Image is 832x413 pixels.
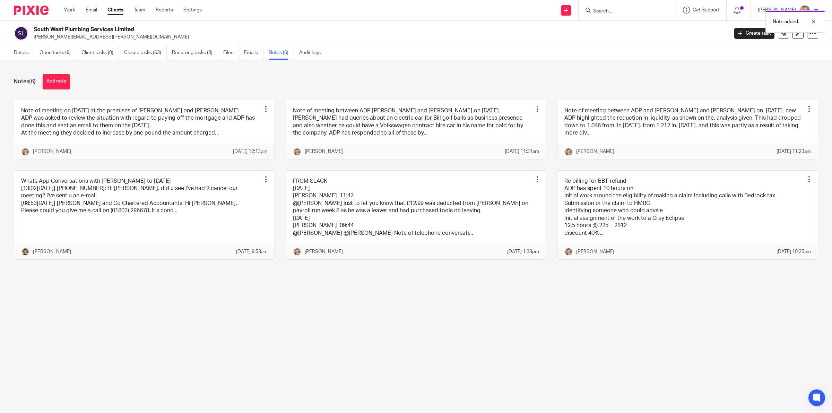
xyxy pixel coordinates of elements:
[172,46,218,60] a: Recurring tasks (8)
[34,34,724,41] p: [PERSON_NAME][EMAIL_ADDRESS][PERSON_NAME][DOMAIN_NAME]
[233,148,268,155] p: [DATE] 12:13pm
[43,74,70,89] button: Add note
[134,7,145,14] a: Team
[223,46,239,60] a: Files
[29,79,36,84] span: (6)
[799,5,811,16] img: High%20Res%20Andrew%20Price%20Accountants_Poppy%20Jakes%20photography-1109.jpg
[505,148,539,155] p: [DATE] 11:31am
[183,7,202,14] a: Settings
[777,248,811,255] p: [DATE] 10:25am
[507,248,539,255] p: [DATE] 1:38pm
[86,7,97,14] a: Email
[244,46,263,60] a: Emails
[14,46,34,60] a: Details
[564,148,573,156] img: High%20Res%20Andrew%20Price%20Accountants_Poppy%20Jakes%20photography-1109.jpg
[81,46,119,60] a: Client tasks (0)
[564,248,573,256] img: High%20Res%20Andrew%20Price%20Accountants_Poppy%20Jakes%20photography-1109.jpg
[734,28,774,39] a: Create task
[124,46,167,60] a: Closed tasks (63)
[107,7,123,14] a: Clients
[40,46,76,60] a: Open tasks (9)
[156,7,173,14] a: Reports
[236,248,268,255] p: [DATE] 9:53am
[773,18,799,25] p: Note added.
[33,248,71,255] p: [PERSON_NAME]
[14,78,36,85] h1: Notes
[269,46,294,60] a: Notes (6)
[34,26,586,33] h2: South West Plumbing Services Limited
[21,148,29,156] img: High%20Res%20Andrew%20Price%20Accountants_Poppy%20Jakes%20photography-1109.jpg
[14,6,49,15] img: Pixie
[33,148,71,155] p: [PERSON_NAME]
[576,148,614,155] p: [PERSON_NAME]
[576,248,614,255] p: [PERSON_NAME]
[305,148,343,155] p: [PERSON_NAME]
[14,26,28,41] img: svg%3E
[21,248,29,256] img: High%20Res%20Andrew%20Price%20Accountants_Poppy%20Jakes%20photography-1142.jpg
[305,248,343,255] p: [PERSON_NAME]
[64,7,75,14] a: Work
[299,46,326,60] a: Audit logs
[293,148,301,156] img: High%20Res%20Andrew%20Price%20Accountants_Poppy%20Jakes%20photography-1109.jpg
[777,148,811,155] p: [DATE] 11:23am
[293,248,301,256] img: High%20Res%20Andrew%20Price%20Accountants_Poppy%20Jakes%20photography-1109.jpg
